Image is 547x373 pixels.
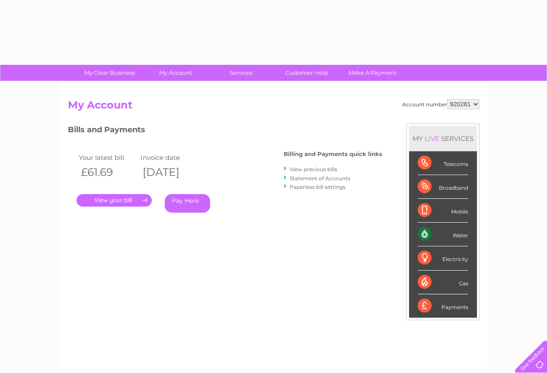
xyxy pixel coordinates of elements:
h3: Bills and Payments [68,124,382,139]
a: My Clear Business [74,65,145,81]
a: My Account [140,65,211,81]
a: Paperless bill settings [290,184,345,190]
div: Gas [418,271,468,294]
td: Invoice date [138,152,201,163]
th: £61.69 [77,163,139,181]
div: LIVE [423,134,441,143]
div: Account number [402,99,480,109]
a: Make A Payment [337,65,408,81]
a: Services [205,65,277,81]
a: Statement of Accounts [290,175,350,182]
th: [DATE] [138,163,201,181]
td: Your latest bill [77,152,139,163]
a: View previous bills [290,166,337,172]
div: MY SERVICES [409,126,477,151]
a: Pay Here [165,194,210,213]
div: Water [418,223,468,246]
div: Mobile [418,199,468,223]
a: . [77,194,152,207]
h2: My Account [68,99,480,115]
div: Electricity [418,246,468,270]
div: Telecoms [418,151,468,175]
h4: Billing and Payments quick links [284,151,382,157]
div: Broadband [418,175,468,199]
div: Payments [418,294,468,318]
a: Customer Help [271,65,342,81]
